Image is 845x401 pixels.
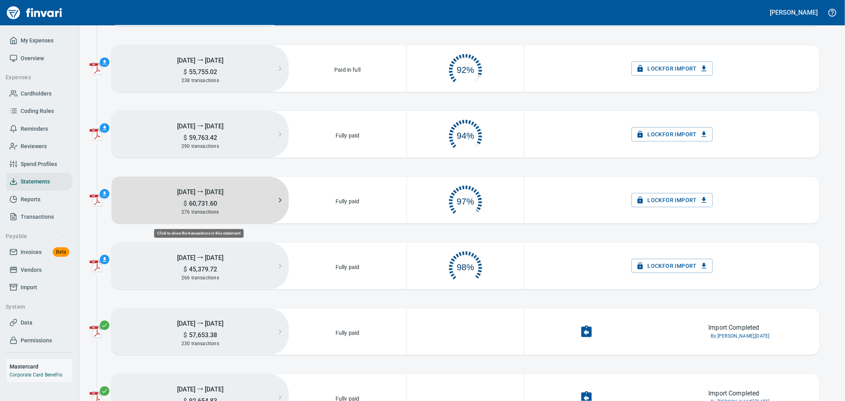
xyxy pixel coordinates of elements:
[10,362,72,371] h6: Mastercard
[407,111,525,157] button: 94%
[638,64,706,74] span: Lock for Import
[6,102,72,120] a: Coding Rules
[21,124,48,134] span: Reminders
[183,134,187,141] span: $
[2,229,69,244] button: Payable
[6,137,72,155] a: Reviewers
[112,243,289,289] button: [DATE] ⭢ [DATE]$45,379.72266 transactions
[181,78,219,83] span: 238 transactions
[21,318,32,328] span: Data
[112,308,289,355] button: [DATE] ⭢ [DATE]$57,653.38230 transactions
[2,70,69,85] button: Expenses
[5,3,64,22] img: Finvari
[112,177,289,223] button: [DATE] ⭢ [DATE]$60,731.60276 transactions
[6,73,65,82] span: Expenses
[181,209,219,215] span: 276 transactions
[407,177,525,223] div: 269 of 276 complete. Click to open reminders.
[21,212,54,222] span: Transactions
[333,195,362,205] p: Fully paid
[21,247,42,257] span: Invoices
[187,265,217,273] span: 45,379.72
[112,45,289,92] button: [DATE] ⭢ [DATE]$55,755.02238 transactions
[407,46,525,92] div: 220 of 238 complete. Click to open reminders.
[21,336,52,346] span: Permissions
[6,279,72,296] a: Import
[112,250,289,265] h5: [DATE] ⭢ [DATE]
[183,265,187,273] span: $
[6,314,72,332] a: Data
[21,265,42,275] span: Vendors
[6,173,72,191] a: Statements
[21,53,44,63] span: Overview
[407,177,525,223] button: 97%
[53,248,69,257] span: Beta
[183,68,187,76] span: $
[631,127,713,142] button: Lockfor Import
[21,89,52,99] span: Cardholders
[6,261,72,279] a: Vendors
[407,243,525,289] button: 98%
[6,50,72,67] a: Overview
[575,320,598,344] button: Undo Import Completion
[631,61,713,76] button: Lockfor Import
[112,118,289,134] h5: [DATE] ⭢ [DATE]
[6,302,65,312] span: System
[407,111,525,157] div: 272 of 290 complete. Click to open reminders.
[770,8,818,17] h5: [PERSON_NAME]
[183,331,187,339] span: $
[90,194,102,206] img: adobe-pdf-icon.png
[21,106,54,116] span: Coding Rules
[90,325,102,338] img: adobe-pdf-icon.png
[708,323,759,332] p: Import Completed
[6,155,72,173] a: Spend Profiles
[112,315,289,331] h5: [DATE] ⭢ [DATE]
[2,300,69,314] button: System
[187,134,217,141] span: 59,763.42
[21,177,50,187] span: Statements
[21,159,57,169] span: Spend Profiles
[183,200,187,207] span: $
[333,261,362,271] p: Fully paid
[711,332,770,340] span: By [PERSON_NAME], [DATE]
[6,120,72,138] a: Reminders
[21,283,37,292] span: Import
[112,184,289,199] h5: [DATE] ⭢ [DATE]
[333,327,362,337] p: Fully paid
[6,32,72,50] a: My Expenses
[10,372,62,378] a: Corporate Card Benefits
[21,36,53,46] span: My Expenses
[708,389,759,398] p: Import Completed
[181,341,219,346] span: 230 transactions
[638,261,706,271] span: Lock for Import
[631,193,713,208] button: Lockfor Import
[6,231,65,241] span: Payable
[90,260,102,272] img: adobe-pdf-icon.png
[181,143,219,149] span: 290 transactions
[90,62,102,75] img: adobe-pdf-icon.png
[90,128,102,141] img: adobe-pdf-icon.png
[638,195,706,205] span: Lock for Import
[21,195,40,204] span: Reports
[6,191,72,208] a: Reports
[332,63,363,74] p: Paid in full
[187,200,217,207] span: 60,731.60
[407,243,525,289] div: 261 of 266 complete. Click to open reminders.
[112,52,289,68] h5: [DATE] ⭢ [DATE]
[6,243,72,261] a: InvoicesBeta
[187,68,217,76] span: 55,755.02
[6,208,72,226] a: Transactions
[181,275,219,281] span: 266 transactions
[6,85,72,103] a: Cardholders
[631,259,713,273] button: Lockfor Import
[6,332,72,349] a: Permissions
[112,381,289,397] h5: [DATE] ⭢ [DATE]
[407,46,525,92] button: 92%
[112,111,289,158] button: [DATE] ⭢ [DATE]$59,763.42290 transactions
[638,130,706,139] span: Lock for Import
[768,6,820,19] button: [PERSON_NAME]
[21,141,47,151] span: Reviewers
[333,129,362,139] p: Fully paid
[187,331,217,339] span: 57,653.38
